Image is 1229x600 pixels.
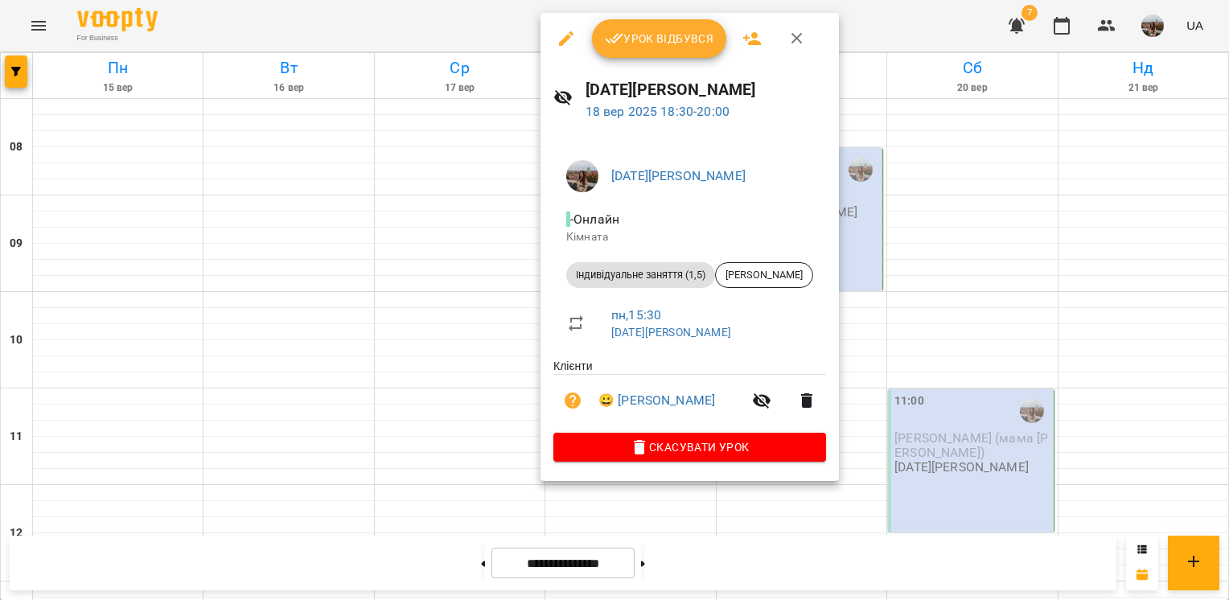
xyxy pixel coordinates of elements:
[586,104,730,119] a: 18 вер 2025 18:30-20:00
[566,212,623,227] span: - Онлайн
[605,29,714,48] span: Урок відбувся
[611,307,661,323] a: пн , 15:30
[716,268,812,282] span: [PERSON_NAME]
[586,77,826,102] h6: [DATE][PERSON_NAME]
[611,168,746,183] a: [DATE][PERSON_NAME]
[611,326,731,339] a: [DATE][PERSON_NAME]
[553,358,826,433] ul: Клієнти
[566,229,813,245] p: Кімната
[598,391,715,410] a: 😀 [PERSON_NAME]
[553,381,592,420] button: Візит ще не сплачено. Додати оплату?
[566,268,715,282] span: Індивідуальне заняття (1,5)
[566,160,598,192] img: 57bfcb2aa8e1c7074251310c502c63c0.JPG
[566,438,813,457] span: Скасувати Урок
[592,19,727,58] button: Урок відбувся
[553,433,826,462] button: Скасувати Урок
[715,262,813,288] div: [PERSON_NAME]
